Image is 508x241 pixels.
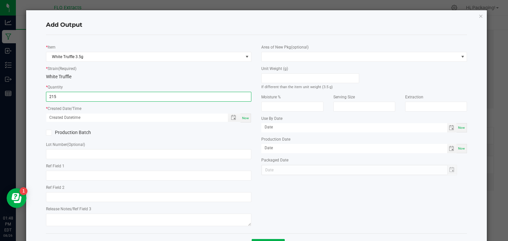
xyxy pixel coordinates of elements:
span: Toggle calendar [447,144,457,153]
small: If different than the item unit weight (3.5 g) [261,85,333,89]
iframe: Resource center unread badge [20,187,27,195]
label: Packaged Date [261,157,288,163]
input: Date [261,144,447,152]
label: Ref Field 1 [46,163,64,169]
label: Moisture % [261,94,281,100]
label: Ref Field 2 [46,185,64,190]
span: Toggle calendar [447,123,457,132]
label: Release Notes/Ref Field 3 [46,206,91,212]
label: Serving Size [333,94,355,100]
label: Strain [48,66,76,72]
label: Created Date/Time [48,106,81,112]
span: Now [458,126,465,129]
label: Use By Date [261,116,282,121]
input: Date [261,123,447,131]
input: Created Datetime [46,114,221,122]
span: Now [458,147,465,150]
iframe: Resource center [7,188,26,208]
label: Production Date [261,136,290,142]
label: Unit Weight (g) [261,66,288,72]
span: Toggle popup [228,114,241,122]
label: Production Batch [46,129,144,136]
span: (Optional) [67,142,85,147]
h4: Add Output [46,21,467,29]
span: Now [242,116,249,120]
span: White Truffle [46,74,71,79]
label: Lot Number [46,142,85,148]
span: White Truffle 3.5g [46,52,243,61]
span: (Required) [58,66,76,71]
label: Quantity [48,84,63,90]
label: Area of New Pkg [261,44,309,50]
label: Extraction [405,94,423,100]
span: (optional) [291,45,309,50]
label: Item [48,44,56,50]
